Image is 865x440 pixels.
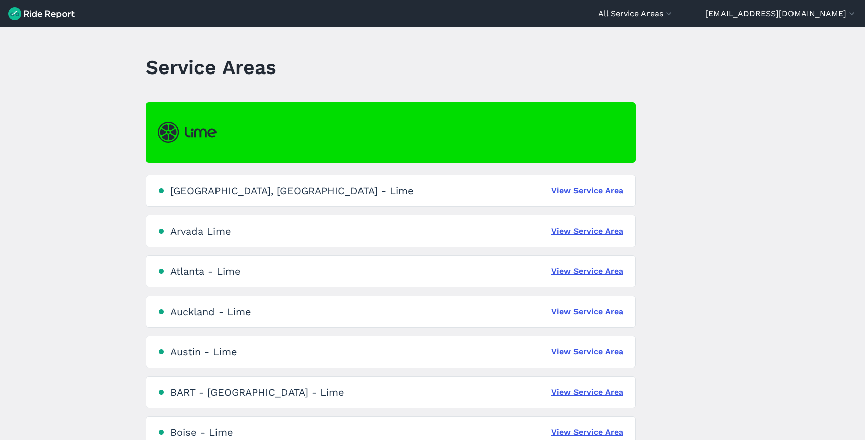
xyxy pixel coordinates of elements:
a: View Service Area [551,426,623,438]
img: Lime [158,122,217,143]
div: Atlanta - Lime [170,265,241,277]
a: View Service Area [551,386,623,398]
h1: Service Areas [146,53,276,81]
a: View Service Area [551,225,623,237]
div: [GEOGRAPHIC_DATA], [GEOGRAPHIC_DATA] - Lime [170,185,414,197]
div: Auckland - Lime [170,306,251,318]
img: Ride Report [8,7,75,20]
div: Austin - Lime [170,346,237,358]
a: View Service Area [551,265,623,277]
button: All Service Areas [598,8,674,20]
div: BART - [GEOGRAPHIC_DATA] - Lime [170,386,344,398]
a: View Service Area [551,306,623,318]
div: Arvada Lime [170,225,231,237]
a: View Service Area [551,346,623,358]
button: [EMAIL_ADDRESS][DOMAIN_NAME] [705,8,857,20]
a: View Service Area [551,185,623,197]
div: Boise - Lime [170,426,233,438]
